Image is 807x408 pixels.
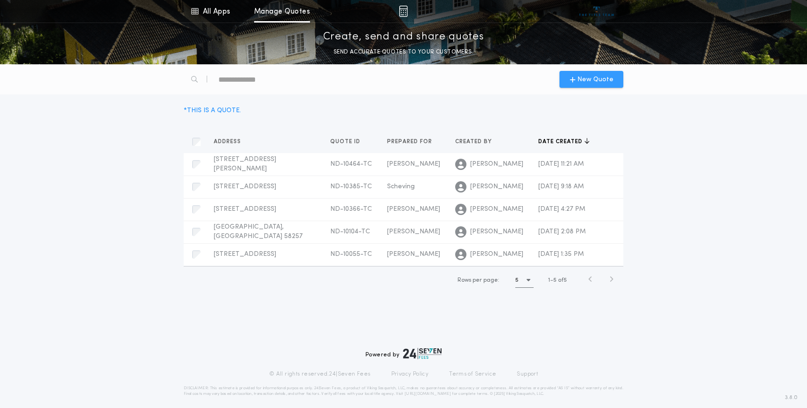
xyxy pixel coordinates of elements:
[323,30,484,45] p: Create, send and share quotes
[538,183,584,190] span: [DATE] 9:18 AM
[470,227,523,237] span: [PERSON_NAME]
[558,276,567,285] span: of 5
[387,251,440,258] span: [PERSON_NAME]
[387,183,415,190] span: Scheving
[214,206,276,213] span: [STREET_ADDRESS]
[404,392,451,396] a: [URL][DOMAIN_NAME]
[214,183,276,190] span: [STREET_ADDRESS]
[515,273,534,288] button: 5
[455,137,499,146] button: Created by
[330,161,372,168] span: ND-10464-TC
[538,137,590,146] button: Date created
[470,250,523,259] span: [PERSON_NAME]
[214,223,303,240] span: [GEOGRAPHIC_DATA], [GEOGRAPHIC_DATA] 58257
[330,183,372,190] span: ND-10385-TC
[387,228,440,235] span: [PERSON_NAME]
[548,277,550,283] span: 1
[449,370,496,378] a: Terms of Service
[391,370,429,378] a: Privacy Policy
[387,138,434,146] span: Prepared for
[330,251,372,258] span: ND-10055-TC
[538,138,584,146] span: Date created
[214,137,248,146] button: Address
[458,277,499,283] span: Rows per page:
[553,277,557,283] span: 5
[559,71,623,88] button: New Quote
[399,6,408,17] img: img
[538,161,584,168] span: [DATE] 11:21 AM
[330,228,370,235] span: ND-10104-TC
[517,370,538,378] a: Support
[538,251,584,258] span: [DATE] 1:35 PM
[214,156,276,172] span: [STREET_ADDRESS][PERSON_NAME]
[214,138,243,146] span: Address
[334,47,473,57] p: SEND ACCURATE QUOTES TO YOUR CUSTOMERS.
[184,106,241,115] div: * THIS IS A QUOTE.
[387,161,440,168] span: [PERSON_NAME]
[214,251,276,258] span: [STREET_ADDRESS]
[577,75,613,85] span: New Quote
[579,7,614,16] img: vs-icon
[515,276,519,285] h1: 5
[455,138,494,146] span: Created by
[470,182,523,192] span: [PERSON_NAME]
[184,385,623,397] p: DISCLAIMER: This estimate is provided for informational purposes only. 24|Seven Fees, a product o...
[785,393,798,402] span: 3.8.0
[538,206,585,213] span: [DATE] 4:27 PM
[538,228,586,235] span: [DATE] 2:08 PM
[470,205,523,214] span: [PERSON_NAME]
[330,137,367,146] button: Quote ID
[387,206,440,213] span: [PERSON_NAME]
[330,206,372,213] span: ND-10366-TC
[470,160,523,169] span: [PERSON_NAME]
[365,348,442,359] div: Powered by
[403,348,442,359] img: logo
[330,138,362,146] span: Quote ID
[269,370,371,378] p: © All rights reserved. 24|Seven Fees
